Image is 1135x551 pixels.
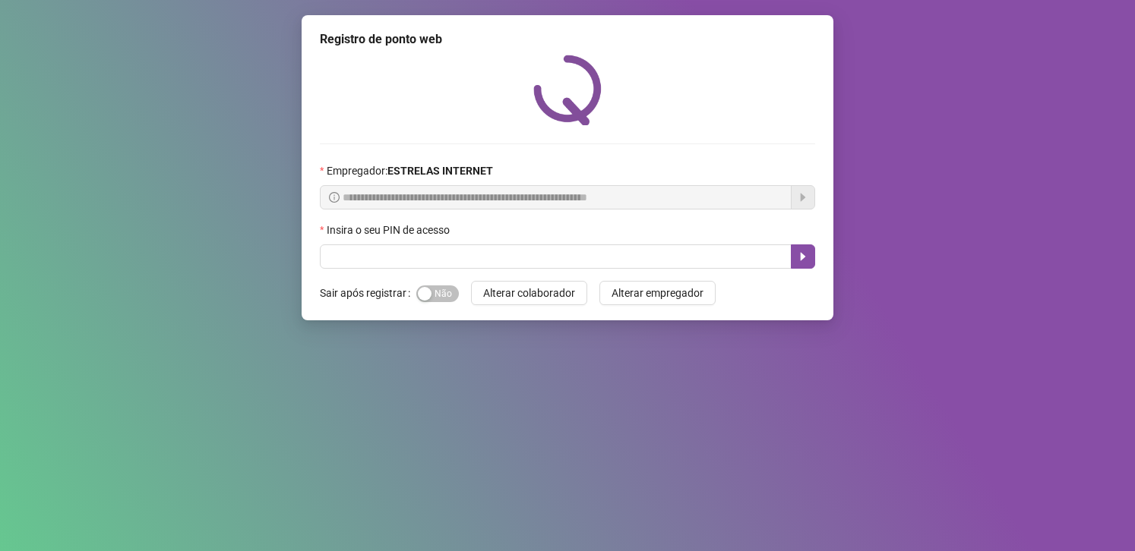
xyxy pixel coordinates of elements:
[533,55,602,125] img: QRPoint
[320,281,416,305] label: Sair após registrar
[599,281,716,305] button: Alterar empregador
[320,222,460,238] label: Insira o seu PIN de acesso
[320,30,815,49] div: Registro de ponto web
[612,285,703,301] span: Alterar empregador
[471,281,587,305] button: Alterar colaborador
[387,165,493,177] strong: ESTRELAS INTERNET
[327,162,493,179] span: Empregador :
[483,285,575,301] span: Alterar colaborador
[329,192,340,203] span: info-circle
[797,250,809,263] span: caret-right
